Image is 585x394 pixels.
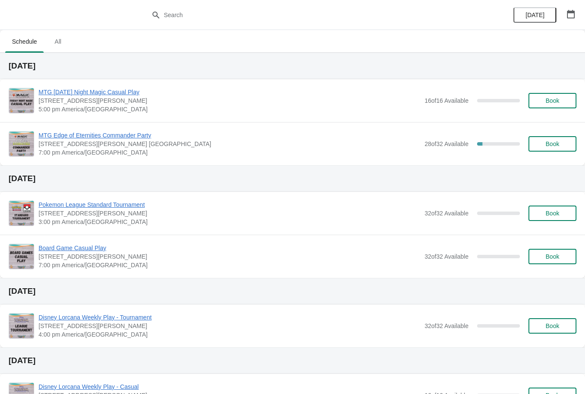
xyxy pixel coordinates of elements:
[9,244,34,269] img: Board Game Casual Play | 2040 Louetta Rd Ste I Spring, TX 77388 | 7:00 pm America/Chicago
[39,244,420,252] span: Board Game Casual Play
[528,93,576,108] button: Book
[39,148,420,157] span: 7:00 pm America/[GEOGRAPHIC_DATA]
[5,34,44,49] span: Schedule
[528,206,576,221] button: Book
[39,261,420,269] span: 7:00 pm America/[GEOGRAPHIC_DATA]
[9,313,34,338] img: Disney Lorcana Weekly Play - Tournament | 2040 Louetta Rd Ste I Spring, TX 77388 | 4:00 pm Americ...
[39,218,420,226] span: 3:00 pm America/[GEOGRAPHIC_DATA]
[39,200,420,209] span: Pokemon League Standard Tournament
[39,252,420,261] span: [STREET_ADDRESS][PERSON_NAME]
[9,287,576,295] h2: [DATE]
[424,210,469,217] span: 32 of 32 Available
[39,322,420,330] span: [STREET_ADDRESS][PERSON_NAME]
[546,97,559,104] span: Book
[39,105,420,113] span: 5:00 pm America/[GEOGRAPHIC_DATA]
[9,131,34,156] img: MTG Edge of Eternities Commander Party | 2040 Louetta Rd. Suite I Spring, TX 77388 | 7:00 pm Amer...
[9,201,34,226] img: Pokemon League Standard Tournament | 2040 Louetta Rd Ste I Spring, TX 77388 | 3:00 pm America/Chi...
[424,140,469,147] span: 28 of 32 Available
[39,209,420,218] span: [STREET_ADDRESS][PERSON_NAME]
[424,253,469,260] span: 32 of 32 Available
[39,140,420,148] span: [STREET_ADDRESS][PERSON_NAME] [GEOGRAPHIC_DATA]
[47,34,69,49] span: All
[9,62,576,70] h2: [DATE]
[546,140,559,147] span: Book
[546,253,559,260] span: Book
[39,313,420,322] span: Disney Lorcana Weekly Play - Tournament
[39,330,420,339] span: 4:00 pm America/[GEOGRAPHIC_DATA]
[39,96,420,105] span: [STREET_ADDRESS][PERSON_NAME]
[546,210,559,217] span: Book
[513,7,556,23] button: [DATE]
[9,88,34,113] img: MTG Friday Night Magic Casual Play | 2040 Louetta Rd Ste I Spring, TX 77388 | 5:00 pm America/Chi...
[39,382,420,391] span: Disney Lorcana Weekly Play - Casual
[424,322,469,329] span: 32 of 32 Available
[39,131,420,140] span: MTG Edge of Eternities Commander Party
[525,12,544,18] span: [DATE]
[39,88,420,96] span: MTG [DATE] Night Magic Casual Play
[424,97,469,104] span: 16 of 16 Available
[528,318,576,334] button: Book
[9,356,576,365] h2: [DATE]
[9,174,576,183] h2: [DATE]
[164,7,439,23] input: Search
[528,249,576,264] button: Book
[546,322,559,329] span: Book
[528,136,576,152] button: Book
